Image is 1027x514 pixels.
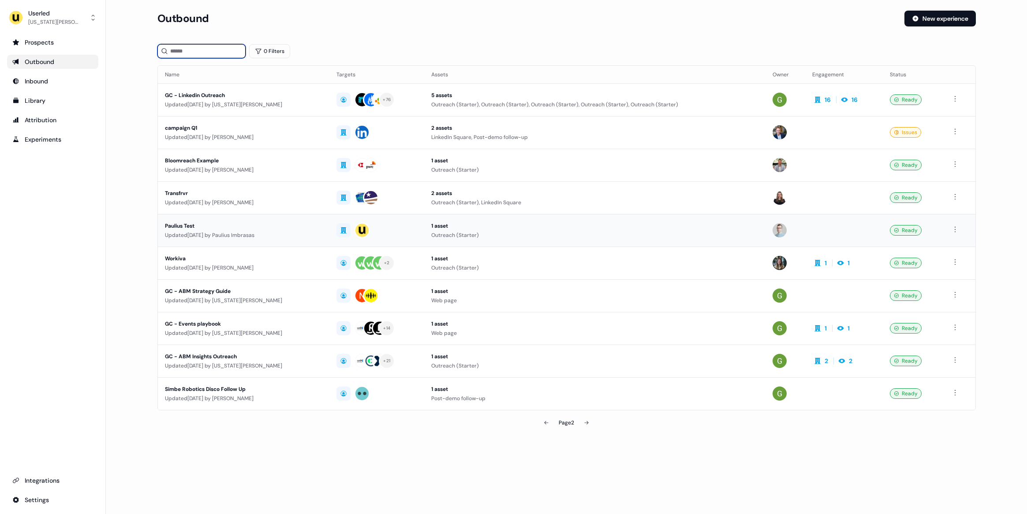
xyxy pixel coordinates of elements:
[431,133,758,142] div: LinkedIn Square, Post-demo follow-up
[165,221,323,230] div: Paulius Test
[559,418,574,427] div: Page 2
[165,133,323,142] div: Updated [DATE] by [PERSON_NAME]
[825,356,828,365] div: 2
[825,324,827,333] div: 1
[12,77,93,86] div: Inbound
[890,192,922,203] div: Ready
[431,361,758,370] div: Outreach (Starter)
[890,94,922,105] div: Ready
[424,66,766,83] th: Assets
[165,329,323,338] div: Updated [DATE] by [US_STATE][PERSON_NAME]
[12,116,93,124] div: Attribution
[773,125,787,139] img: Yann
[12,38,93,47] div: Prospects
[431,254,758,263] div: 1 asset
[825,95,831,104] div: 16
[165,165,323,174] div: Updated [DATE] by [PERSON_NAME]
[890,323,922,334] div: Ready
[849,356,852,365] div: 2
[773,256,787,270] img: Charlotte
[7,473,98,488] a: Go to integrations
[12,135,93,144] div: Experiments
[805,66,883,83] th: Engagement
[773,321,787,335] img: Georgia
[431,221,758,230] div: 1 asset
[7,35,98,49] a: Go to prospects
[890,356,922,366] div: Ready
[851,95,858,104] div: 16
[157,12,209,25] h3: Outbound
[773,93,787,107] img: Georgia
[773,386,787,401] img: Georgia
[848,259,850,267] div: 1
[773,191,787,205] img: Geneviève
[165,100,323,109] div: Updated [DATE] by [US_STATE][PERSON_NAME]
[12,57,93,66] div: Outbound
[249,44,290,58] button: 0 Filters
[383,357,390,365] div: + 21
[431,319,758,328] div: 1 asset
[165,254,323,263] div: Workiva
[383,96,391,104] div: + 76
[165,156,323,165] div: Bloomreach Example
[431,100,758,109] div: Outreach (Starter), Outreach (Starter), Outreach (Starter), Outreach (Starter), Outreach (Starter)
[890,258,922,268] div: Ready
[7,132,98,146] a: Go to experiments
[165,352,323,361] div: GC - ABM Insights Outreach
[7,55,98,69] a: Go to outbound experience
[12,495,93,504] div: Settings
[165,287,323,296] div: GC - ABM Strategy Guide
[431,198,758,207] div: Outreach (Starter), LinkedIn Square
[890,290,922,301] div: Ready
[7,113,98,127] a: Go to attribution
[165,385,323,394] div: Simbe Robotics Disco Follow Up
[773,289,787,303] img: Georgia
[883,66,943,83] th: Status
[890,388,922,399] div: Ready
[12,476,93,485] div: Integrations
[165,189,323,198] div: Transfrvr
[848,324,850,333] div: 1
[165,231,323,240] div: Updated [DATE] by Paulius Imbrasas
[7,7,98,28] button: Userled[US_STATE][PERSON_NAME]
[431,91,758,100] div: 5 assets
[165,296,323,305] div: Updated [DATE] by [US_STATE][PERSON_NAME]
[431,329,758,338] div: Web page
[165,91,323,100] div: GC - Linkedin Outreach
[383,324,390,332] div: + 14
[890,127,921,138] div: Issues
[165,394,323,403] div: Updated [DATE] by [PERSON_NAME]
[12,96,93,105] div: Library
[773,158,787,172] img: Oliver
[165,124,323,132] div: campaign Q1
[904,11,976,26] button: New experience
[431,352,758,361] div: 1 asset
[384,259,390,267] div: + 2
[766,66,805,83] th: Owner
[773,223,787,237] img: Paulius
[165,361,323,370] div: Updated [DATE] by [US_STATE][PERSON_NAME]
[7,493,98,507] a: Go to integrations
[773,354,787,368] img: Georgia
[431,189,758,198] div: 2 assets
[329,66,424,83] th: Targets
[890,225,922,236] div: Ready
[165,319,323,328] div: GC - Events playbook
[165,263,323,272] div: Updated [DATE] by [PERSON_NAME]
[7,74,98,88] a: Go to Inbound
[431,263,758,272] div: Outreach (Starter)
[431,165,758,174] div: Outreach (Starter)
[28,9,81,18] div: Userled
[431,385,758,394] div: 1 asset
[158,66,330,83] th: Name
[431,394,758,403] div: Post-demo follow-up
[431,231,758,240] div: Outreach (Starter)
[431,124,758,132] div: 2 assets
[7,94,98,108] a: Go to templates
[165,198,323,207] div: Updated [DATE] by [PERSON_NAME]
[431,287,758,296] div: 1 asset
[825,259,827,267] div: 1
[431,296,758,305] div: Web page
